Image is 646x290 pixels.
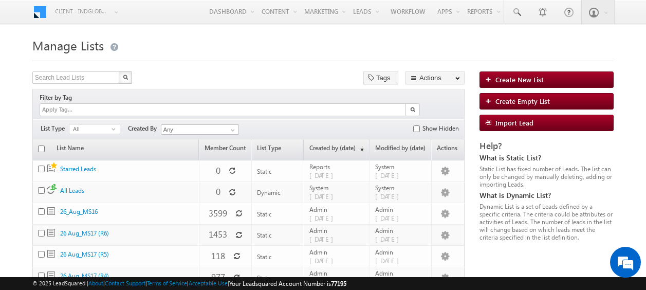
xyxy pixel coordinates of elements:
a: 26 Aug_MS17 (R5) [60,250,109,258]
span: Admin [309,248,365,256]
span: Admin [375,248,427,256]
span: Static [257,168,272,175]
span: Create Empty List [495,97,550,105]
span: © 2025 LeadSquared | | | | | [32,279,346,288]
span: Manage Lists [32,37,104,53]
button: Tags [363,71,398,84]
div: Help? [479,141,614,151]
span: Static [47,161,59,172]
span: Admin [375,227,427,234]
a: 26 Aug_MS17 (R6) [60,229,109,237]
a: Acceptable Use [189,280,228,286]
span: [DATE] [375,213,404,222]
span: Static [47,229,55,237]
span: Client - indglobal2 (77195) [55,6,109,16]
a: Contact Support [105,280,145,286]
span: Admin [309,206,365,213]
input: Apply Tag... [41,105,102,114]
div: What is Static List? [479,153,614,162]
span: (sorted descending) [356,144,364,153]
a: 26 Aug_MS17 (R4) [60,272,109,280]
a: All Leads [60,187,84,194]
img: Search [123,75,128,80]
a: 26_Aug_MS16 [60,208,98,215]
div: Filter by Tag [40,92,76,103]
span: Static [257,274,272,282]
span: Static [257,231,272,239]
button: Actions [405,71,465,84]
span: Static [257,210,272,218]
span: Static [257,253,272,261]
span: 3599 [209,207,227,219]
span: [DATE] [375,171,404,179]
span: Create New List [495,75,544,84]
span: 1453 [209,228,227,240]
span: [DATE] [309,192,339,201]
span: Admin [375,269,427,277]
span: Import Lead [495,118,533,127]
span: Created By [128,124,161,133]
span: Actions [432,140,464,160]
span: Dynamic [47,184,57,194]
span: Admin [309,227,365,234]
span: Dynamic [257,189,281,196]
span: Static [47,250,55,258]
img: add_icon.png [485,76,495,82]
span: Your Leadsquared Account Number is [229,280,346,287]
a: Terms of Service [147,280,187,286]
span: List Type [41,124,69,133]
span: 118 [211,250,225,262]
span: Reports [309,163,365,171]
span: System [375,184,427,192]
img: import_icon.png [485,119,495,125]
a: Modified by (date) [370,140,431,160]
div: Static List has fixed number of Leads. The list can only be changed by manually deleting, adding ... [479,165,614,188]
a: List Name [51,140,89,160]
span: [DATE] [309,213,339,222]
span: Admin [309,269,365,277]
span: All [69,124,112,134]
img: Search [410,107,415,112]
a: Starred Leads [60,165,96,173]
span: [DATE] [375,234,404,243]
input: Type to Search [161,124,239,135]
div: Dynamic List is a set of Leads defined by a specific criteria. The criteria could be attributes o... [479,203,614,241]
input: Check all records [38,146,45,152]
span: [DATE] [375,192,404,201]
span: 77195 [331,280,346,287]
span: System [375,163,427,171]
div: What is Dynamic List? [479,191,614,200]
span: Admin [375,206,427,213]
span: 0 [216,165,220,176]
a: Show All Items [225,125,238,135]
span: System [309,184,365,192]
span: [DATE] [309,234,339,243]
a: List Type [252,140,303,160]
span: Static [47,271,55,279]
span: 0 [216,186,220,197]
a: Import Lead [479,115,614,131]
span: [DATE] [309,256,339,265]
a: About [88,280,103,286]
span: [DATE] [309,171,339,179]
a: Created by (date)(sorted descending) [304,140,369,160]
span: 977 [211,271,225,283]
img: add_icon.png [485,98,495,104]
a: Member Count [199,140,251,160]
span: Static [47,207,55,215]
span: [DATE] [375,256,404,265]
span: select [112,126,120,131]
label: Show Hidden [422,124,459,133]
